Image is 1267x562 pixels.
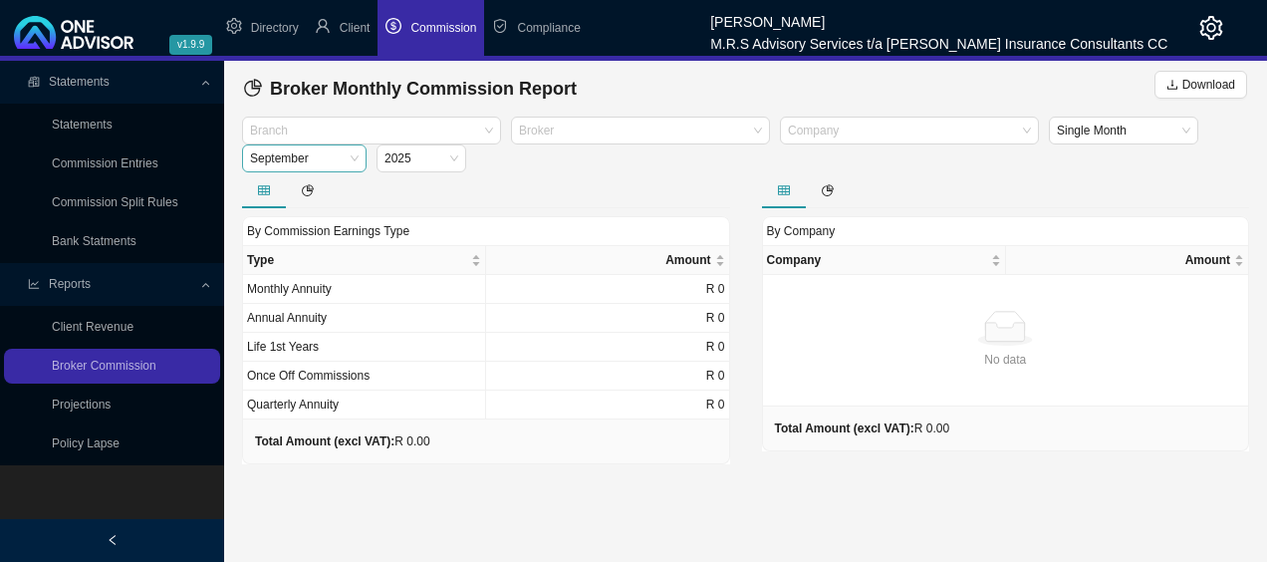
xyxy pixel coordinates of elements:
[315,18,331,34] span: user
[247,311,327,325] span: Annual Annuity
[486,275,729,304] td: R 0
[52,195,178,209] a: Commission Split Rules
[486,304,729,333] td: R 0
[492,18,508,34] span: safety
[244,79,262,97] span: pie-chart
[247,398,339,412] span: Quarterly Annuity
[763,246,1006,275] th: Company
[771,350,1241,370] div: No data
[384,145,458,171] span: 2025
[385,18,401,34] span: dollar
[270,79,577,99] span: Broker Monthly Commission Report
[710,5,1167,27] div: [PERSON_NAME]
[1010,250,1230,270] span: Amount
[251,21,299,35] span: Directory
[710,27,1167,49] div: M.R.S Advisory Services t/a [PERSON_NAME] Insurance Consultants CC
[258,184,270,196] span: table
[775,421,914,435] b: Total Amount (excl VAT):
[1182,75,1235,95] span: Download
[243,246,486,275] th: Type
[778,184,790,196] span: table
[775,419,950,438] div: R 0.00
[49,277,91,291] span: Reports
[1166,79,1178,91] span: download
[52,118,113,132] a: Statements
[14,16,133,49] img: 2df55531c6924b55f21c4cf5d4484680-logo-light.svg
[52,156,158,170] a: Commission Entries
[1199,16,1223,40] span: setting
[250,145,359,171] span: September
[822,184,834,196] span: pie-chart
[52,359,156,373] a: Broker Commission
[410,21,476,35] span: Commission
[517,21,580,35] span: Compliance
[247,340,319,354] span: Life 1st Years
[486,246,729,275] th: Amount
[52,234,136,248] a: Bank Statments
[490,250,710,270] span: Amount
[107,534,119,546] span: left
[247,250,467,270] span: Type
[486,362,729,391] td: R 0
[486,333,729,362] td: R 0
[1154,71,1247,99] button: Download
[486,391,729,420] td: R 0
[49,75,110,89] span: Statements
[247,282,332,296] span: Monthly Annuity
[255,434,394,448] b: Total Amount (excl VAT):
[52,320,133,334] a: Client Revenue
[52,436,120,450] a: Policy Lapse
[1006,246,1249,275] th: Amount
[169,35,212,55] span: v1.9.9
[247,369,370,383] span: Once Off Commissions
[28,76,40,88] span: reconciliation
[28,278,40,290] span: line-chart
[767,250,987,270] span: Company
[242,216,730,245] div: By Commission Earnings Type
[340,21,371,35] span: Client
[226,18,242,34] span: setting
[302,184,314,196] span: pie-chart
[762,216,1250,245] div: By Company
[255,431,430,451] div: R 0.00
[1057,118,1190,143] span: Single Month
[52,398,111,412] a: Projections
